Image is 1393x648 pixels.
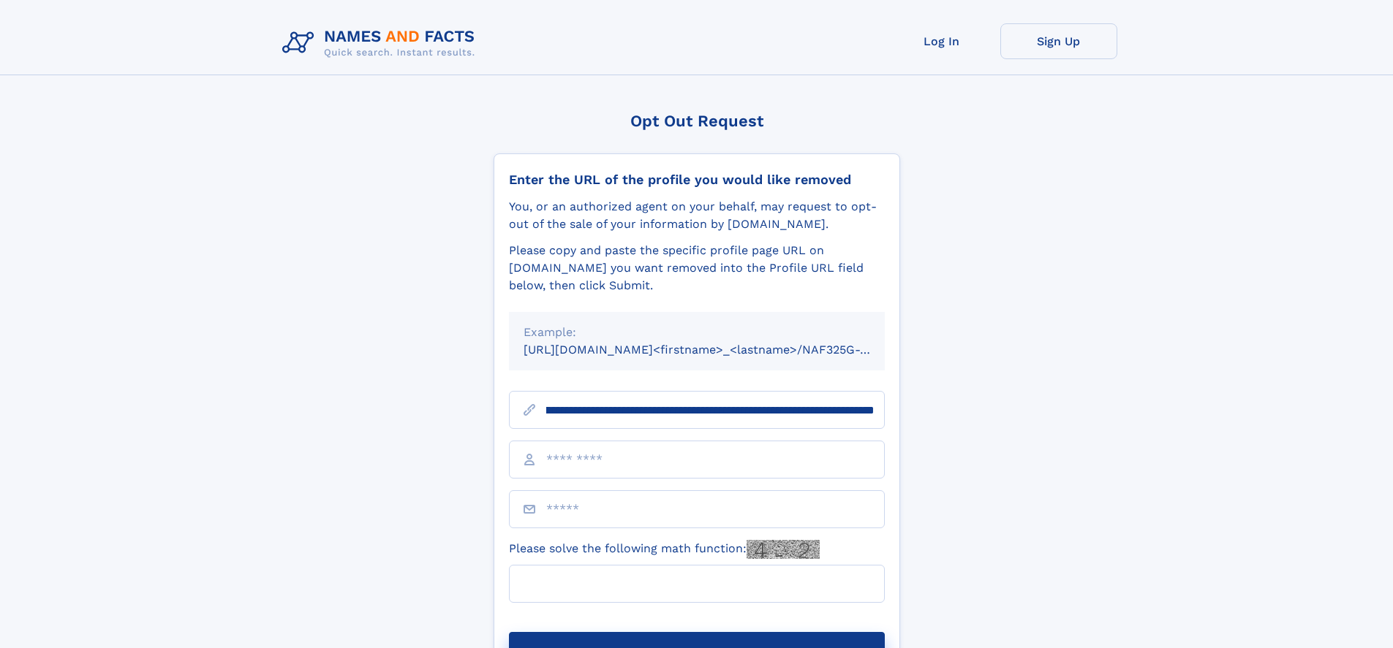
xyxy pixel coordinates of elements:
[524,324,870,341] div: Example:
[524,343,913,357] small: [URL][DOMAIN_NAME]<firstname>_<lastname>/NAF325G-xxxxxxxx
[509,172,885,188] div: Enter the URL of the profile you would like removed
[883,23,1000,59] a: Log In
[509,242,885,294] div: Please copy and paste the specific profile page URL on [DOMAIN_NAME] you want removed into the Pr...
[494,112,900,130] div: Opt Out Request
[509,198,885,233] div: You, or an authorized agent on your behalf, may request to opt-out of the sale of your informatio...
[276,23,487,63] img: Logo Names and Facts
[1000,23,1117,59] a: Sign Up
[509,540,820,559] label: Please solve the following math function:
